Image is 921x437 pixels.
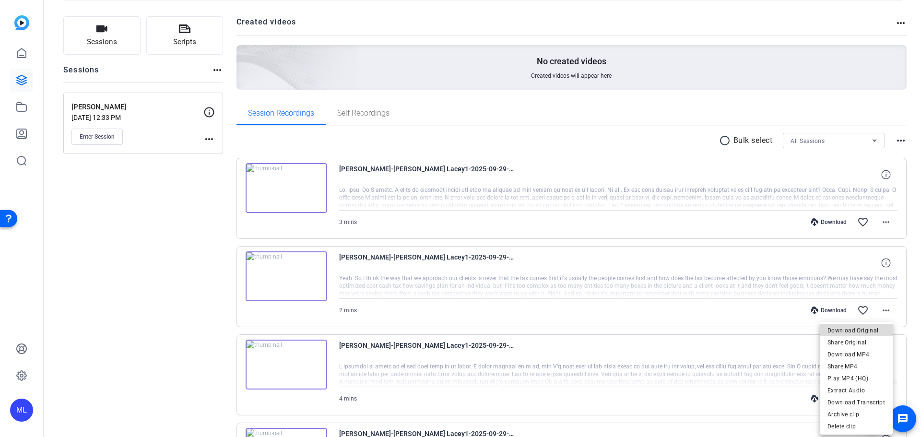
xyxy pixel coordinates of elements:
[827,421,885,432] span: Delete clip
[827,397,885,408] span: Download Transcript
[827,361,885,372] span: Share MP4
[827,409,885,420] span: Archive clip
[827,385,885,396] span: Extract Audio
[827,337,885,348] span: Share Original
[827,349,885,360] span: Download MP4
[827,373,885,384] span: Play MP4 (HQ)
[827,325,885,336] span: Download Original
